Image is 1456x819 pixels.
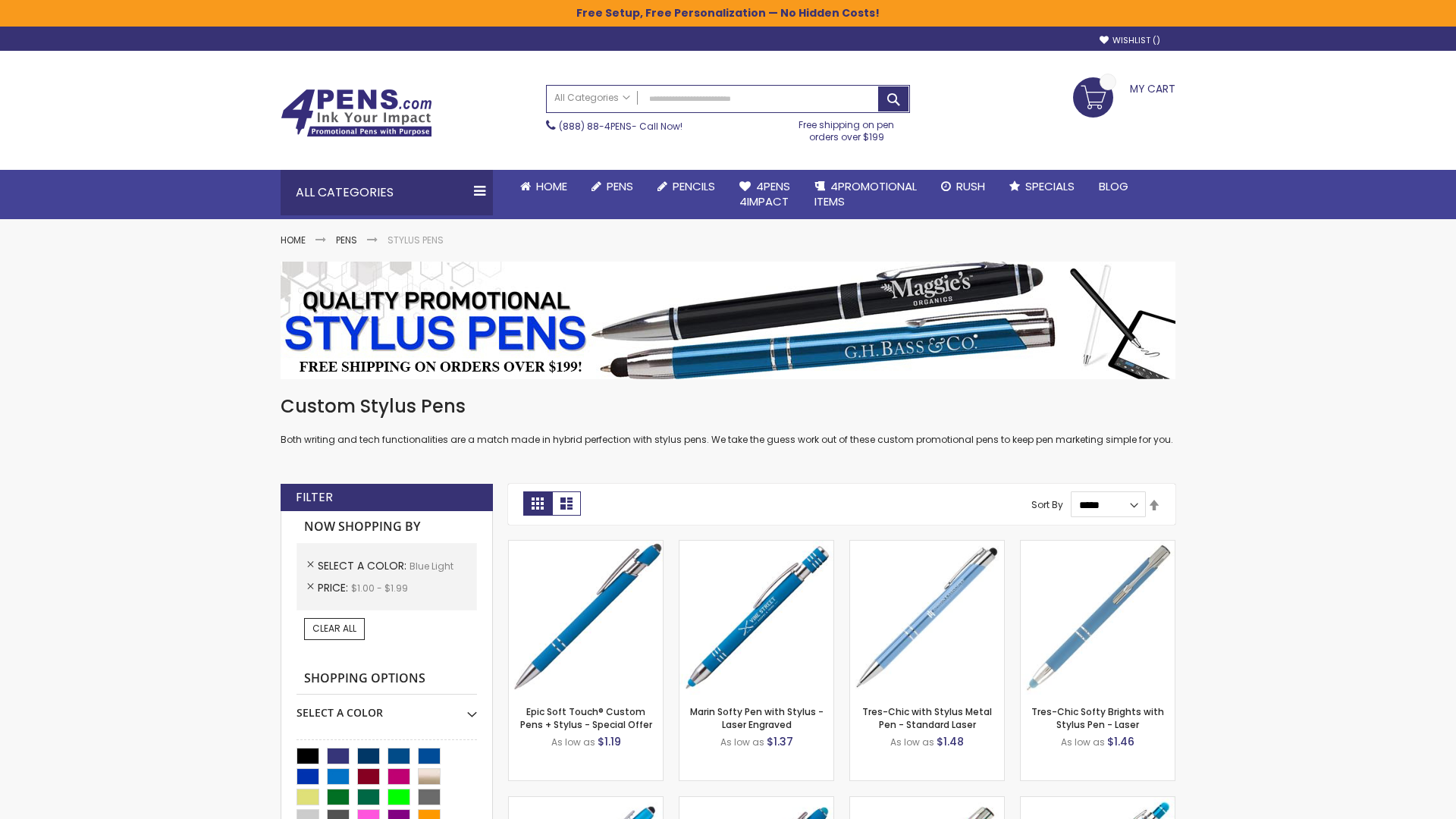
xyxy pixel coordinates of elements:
a: Ellipse Stylus Pen - Standard Laser-Blue - Light [509,796,663,809]
span: Pens [607,178,633,194]
a: Specials [997,170,1087,203]
span: Price [318,580,351,595]
a: Clear All [304,618,365,639]
img: Tres-Chic Softy Brights with Stylus Pen - Laser-Blue - Light [1021,541,1175,695]
a: Tres-Chic Softy Brights with Stylus Pen - Laser-Blue - Light [1021,540,1175,553]
strong: Shopping Options [297,663,477,695]
span: Blue Light [409,560,453,573]
span: $1.37 [767,734,793,749]
label: Sort By [1031,498,1063,511]
span: All Categories [554,92,630,104]
strong: Now Shopping by [297,511,477,543]
img: 4P-MS8B-Blue - Light [509,541,663,695]
a: Tres-Chic Touch Pen - Standard Laser-Blue - Light [850,796,1004,809]
span: Specials [1025,178,1075,194]
a: Rush [929,170,997,203]
a: Epic Soft Touch® Custom Pens + Stylus - Special Offer [520,705,652,730]
span: - Call Now! [559,120,682,133]
div: All Categories [281,170,493,215]
span: As low as [1061,736,1105,748]
img: 4Pens Custom Pens and Promotional Products [281,89,432,137]
a: Tres-Chic Softy Brights with Stylus Pen - Laser [1031,705,1164,730]
span: 4Pens 4impact [739,178,790,209]
a: Home [281,234,306,246]
div: Both writing and tech functionalities are a match made in hybrid perfection with stylus pens. We ... [281,394,1175,447]
span: Pencils [673,178,715,194]
span: As low as [551,736,595,748]
a: Blog [1087,170,1141,203]
strong: Filter [296,489,333,506]
span: Rush [956,178,985,194]
span: 4PROMOTIONAL ITEMS [814,178,917,209]
img: Marin Softy Pen with Stylus - Laser Engraved-Blue - Light [679,541,833,695]
a: Tres-Chic with Stylus Metal Pen - Standard Laser [862,705,992,730]
img: Stylus Pens [281,262,1175,379]
span: Home [536,178,567,194]
img: Tres-Chic with Stylus Metal Pen - Standard Laser-Blue - Light [850,541,1004,695]
a: Pencils [645,170,727,203]
a: 4PROMOTIONALITEMS [802,170,929,219]
span: $1.48 [937,734,964,749]
a: Pens [336,234,357,246]
a: Home [508,170,579,203]
a: 4P-MS8B-Blue - Light [509,540,663,553]
span: Clear All [312,622,356,635]
a: Marin Softy Pen with Stylus - Laser Engraved-Blue - Light [679,540,833,553]
a: (888) 88-4PENS [559,120,632,133]
span: As low as [890,736,934,748]
span: As low as [720,736,764,748]
a: Ellipse Softy Brights with Stylus Pen - Laser-Blue - Light [679,796,833,809]
a: Wishlist [1100,35,1160,46]
a: 4Pens4impact [727,170,802,219]
h1: Custom Stylus Pens [281,394,1175,419]
a: All Categories [547,86,638,111]
span: Blog [1099,178,1128,194]
strong: Grid [523,491,552,516]
a: Pens [579,170,645,203]
a: Phoenix Softy Brights with Stylus Pen - Laser-Blue - Light [1021,796,1175,809]
div: Free shipping on pen orders over $199 [783,113,911,143]
span: $1.19 [598,734,621,749]
a: Tres-Chic with Stylus Metal Pen - Standard Laser-Blue - Light [850,540,1004,553]
strong: Stylus Pens [388,234,444,246]
div: Select A Color [297,695,477,720]
span: $1.00 - $1.99 [351,582,408,595]
a: Marin Softy Pen with Stylus - Laser Engraved [690,705,824,730]
span: Select A Color [318,558,409,573]
span: $1.46 [1107,734,1134,749]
